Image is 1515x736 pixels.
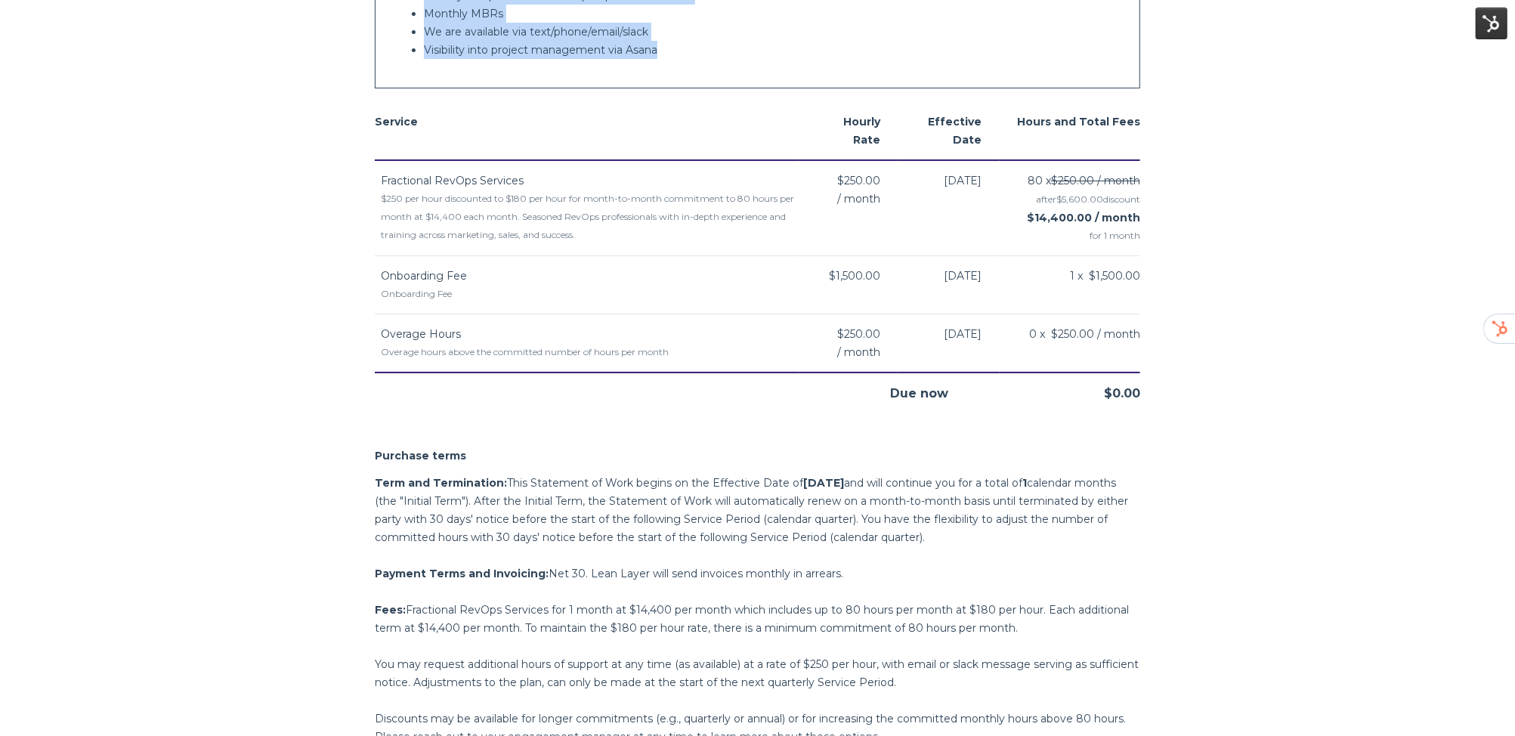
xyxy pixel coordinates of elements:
p: Visibility into project management via Asana [424,41,1121,59]
s: $250.00 / month [1051,174,1140,187]
span: Fractional RevOps Services [381,174,524,187]
td: [DATE] [898,160,1000,256]
p: Monthly MBRs [424,5,1121,23]
span: $5,600.00 [1056,193,1103,205]
div: Onboarding Fee [381,285,799,303]
td: [DATE] [898,256,1000,314]
div: Overage hours above the committed number of hours per month [381,343,799,361]
span: calendar months (the "Initial Term"). After the Initial Term, the Statement of Work will automati... [375,476,1128,544]
div: Due now [758,373,949,403]
span: Fractional RevOps Services for 1 month at $14,400 per month which includes up to 80 hours per mon... [375,603,1129,635]
span: after discount [1036,193,1140,205]
th: Service [375,102,799,160]
span: Term and Termination: [375,476,507,490]
span: Payment Terms and Invoicing: [375,567,549,580]
span: Onboarding Fee [381,269,467,283]
span: 0 x $250.00 / month [1029,325,1140,343]
th: Effective Date [898,102,1000,160]
span: $1,500.00 [829,267,880,285]
span: This Statement of Work begins on the Effective Date of [507,476,803,490]
div: $250 per hour discounted to $180 per hour for month-to-month commitment to 80 hours per month at ... [381,190,799,244]
span: / month [837,343,880,361]
span: Net 30. Lean Layer will send invoices monthly in arrears. [549,567,843,580]
th: Hours and Total Fees [1000,102,1140,160]
span: 1 x $1,500.00 [1070,267,1140,285]
img: HubSpot Tools Menu Toggle [1476,8,1507,39]
span: Overage Hours [381,327,461,341]
p: We are available via text/phone/email/slack [424,23,1121,41]
span: $250.00 [837,172,880,190]
span: / month [837,190,880,208]
th: Hourly Rate [799,102,898,160]
span: $250.00 [837,325,880,343]
div: $0.00 [949,373,1140,403]
span: 80 x [1028,172,1140,190]
span: Fees: [375,603,406,617]
span: and will continue you for a total of [844,476,1022,490]
span: You may request additional hours of support at any time (as available) at a rate of $250 per hour... [375,657,1139,689]
strong: $14,400.00 / month [1027,211,1140,224]
h2: Purchase terms [375,447,1140,465]
span: 1 [1022,476,1027,490]
span: for 1 month [1000,227,1140,245]
span: [DATE] [803,476,844,490]
td: [DATE] [898,314,1000,373]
